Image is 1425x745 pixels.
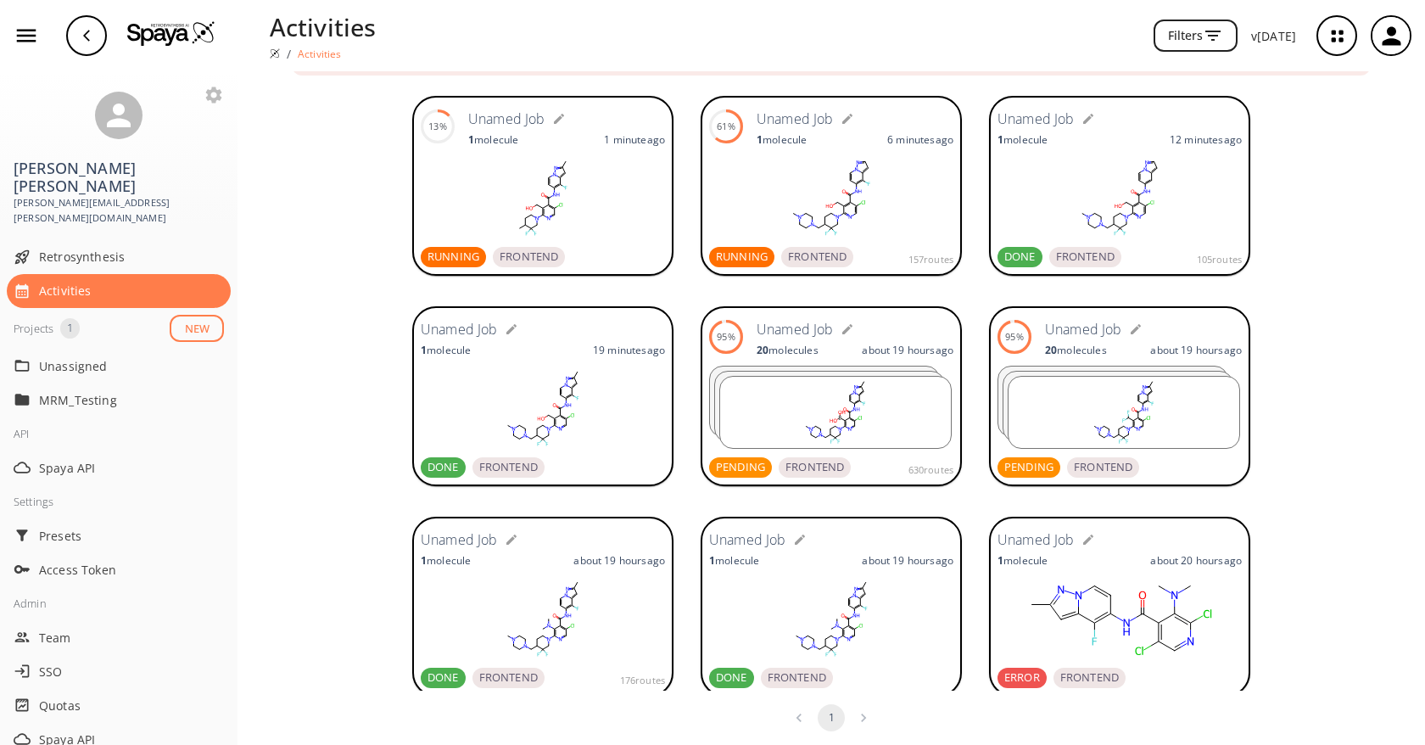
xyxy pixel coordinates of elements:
[1045,319,1122,341] h6: Unamed Job
[757,343,819,357] p: molecule s
[1251,27,1296,45] p: v [DATE]
[170,315,224,343] button: NEW
[39,629,224,647] span: Team
[781,249,853,266] span: FRONTEND
[39,561,224,579] span: Access Token
[421,553,471,568] p: molecule
[604,132,665,147] p: 1 minute ago
[7,620,231,654] div: Team
[779,459,851,476] span: FRONTEND
[989,96,1250,279] a: Unamed Job1molecule12 minutesagoDONEFRONTEND105routes
[1150,343,1242,357] p: about 19 hours ago
[1170,132,1242,147] p: 12 minutes ago
[421,529,498,552] h6: Unamed Job
[421,576,665,661] svg: Cc1n[n]2c(c(c(cc2)NC(c2c(N(C)C)c(N3CC(F)(F)C(CN4CCN(C)CC4)CC3)ncc2Cl)=O)F)c1
[421,249,486,266] span: RUNNING
[421,459,466,476] span: DONE
[412,306,673,490] a: Unamed Job1molecule19 minutesagoDONEFRONTEND
[709,529,786,552] h6: Unamed Job
[761,669,833,686] span: FRONTEND
[593,343,665,357] p: 19 minutes ago
[997,155,1242,240] svg: c1cc2cc(NC(=O)c3c(Cl)cnc(N4CCC(CN5CCN(C)CC5)C(F)(F)C4)c3CO)cc[n]2n1
[757,319,834,341] h6: Unamed Job
[862,343,953,357] p: about 19 hours ago
[709,459,772,476] span: PENDING
[908,462,953,478] span: 630 routes
[39,391,175,409] p: MRM_Testing
[997,459,1060,476] span: PENDING
[127,20,215,46] img: Logo Spaya
[14,318,53,339] div: Projects
[421,319,498,341] h6: Unamed Job
[39,697,224,714] span: Quotas
[1197,252,1242,267] span: 105 routes
[39,527,224,545] span: Presets
[818,704,845,731] button: page 1
[620,673,665,688] span: 176 routes
[862,553,953,568] p: about 19 hours ago
[1005,329,1023,344] div: 95%
[997,132,1003,147] strong: 1
[997,529,1075,552] h6: Unamed Job
[997,669,1047,686] span: ERROR
[701,96,962,279] a: 61%Unamed Job1molecule6 minutesagoRUNNINGFRONTEND157routes
[14,195,224,227] span: [PERSON_NAME][EMAIL_ADDRESS][PERSON_NAME][DOMAIN_NAME]
[468,109,545,131] h6: Unamed Job
[997,576,1242,661] svg: Cc1cc2c(F)c(NC(=O)c3c(Cl)cnc(Cl)c3N(C)C)ccn2n1
[14,160,224,195] h3: [PERSON_NAME] [PERSON_NAME]
[573,553,665,568] p: about 19 hours ago
[717,329,735,344] div: 95%
[1045,343,1107,357] p: molecule s
[709,553,759,568] p: molecule
[989,517,1250,700] a: Unamed Job1moleculeabout 20 hoursagoERRORFRONTEND
[270,8,377,45] p: Activities
[709,576,953,661] svg: Cc1n[n]2c(c(c(cc2)NC(c2c(N(C)C)c(N3CC(F)(F)C(CN4CCN(C)CC4)CC3)ncc2Cl)=O)F)c1
[709,155,953,240] svg: c1cc2c(F)c(NC(=O)c3c(Cl)cnc(N4CCC(CN5CCN(C)CC5)C(F)(F)C4)c3CO)cc[n]2n1
[468,132,474,147] strong: 1
[997,249,1042,266] span: DONE
[421,343,427,357] strong: 1
[421,553,427,568] strong: 1
[7,552,231,586] div: Access Token
[1053,669,1126,686] span: FRONTEND
[709,669,754,686] span: DONE
[39,248,224,266] span: Retrosynthesis
[468,132,518,147] p: molecule
[997,553,1003,568] strong: 1
[7,383,231,417] div: MRM_Testing
[7,349,231,383] div: Unassigned
[472,669,545,686] span: FRONTEND
[701,306,962,490] a: 95%Unamed Job20moleculesabout 19 hoursagoPENDINGFRONTEND630routes
[757,343,768,357] strong: 20
[1045,343,1057,357] strong: 20
[7,274,231,308] div: Activities
[7,451,231,485] div: Spaya API
[997,109,1075,131] h6: Unamed Job
[1009,377,1239,448] svg: Cc1cc2c(F)c(NC(=O)c3c(Cl)cnc(N4CCC(CN5CCN(C)CC5)C(F)(F)C4)c3C(F)F)ccn2n1
[908,252,953,267] span: 157 routes
[39,459,224,477] span: Spaya API
[757,132,763,147] strong: 1
[421,669,466,686] span: DONE
[757,132,807,147] p: molecule
[887,132,953,147] p: 6 minutes ago
[1154,20,1238,53] button: Filters
[7,654,231,688] div: SSO
[472,459,545,476] span: FRONTEND
[412,96,673,279] a: 13%Unamed Job1molecule1 minuteagoRUNNINGFRONTEND
[709,249,774,266] span: RUNNING
[60,320,80,337] span: 1
[39,357,224,375] span: Unassigned
[421,366,665,451] svg: Cc1n[n]2c(c(c(cc2)NC(c2c(CO)c(N3CC(F)(F)C(CN4CCN(C)CC4)CC3)ncc2Cl)=O)F)c1
[412,517,673,700] a: Unamed Job1moleculeabout 19 hoursagoDONEFRONTEND176routes
[39,282,224,300] span: Activities
[709,553,715,568] strong: 1
[1067,459,1139,476] span: FRONTEND
[757,109,834,131] h6: Unamed Job
[1049,249,1121,266] span: FRONTEND
[997,553,1048,568] p: molecule
[287,45,291,63] li: /
[1150,553,1242,568] p: about 20 hours ago
[493,249,565,266] span: FRONTEND
[7,688,231,722] div: Quotas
